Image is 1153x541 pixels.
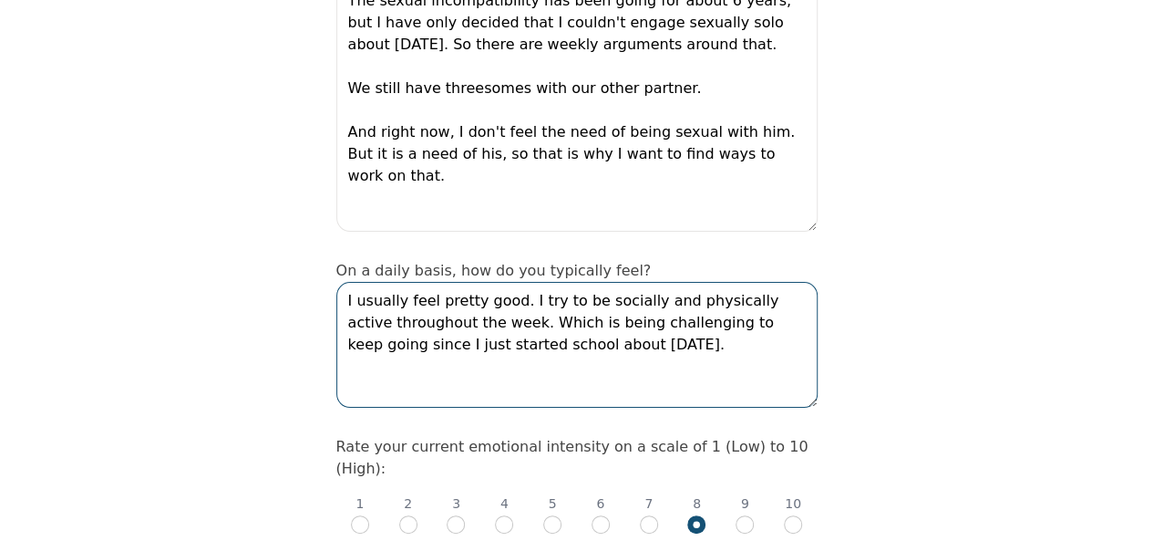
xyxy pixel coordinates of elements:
[741,494,749,513] p: 9
[596,494,604,513] p: 6
[500,494,509,513] p: 4
[336,438,808,477] label: Rate your current emotional intensity on a scale of 1 (Low) to 10 (High):
[452,494,460,513] p: 3
[644,494,653,513] p: 7
[693,494,701,513] p: 8
[549,494,557,513] p: 5
[336,282,818,408] textarea: I usually feel pretty good. I try to be socially and physically active throughout the week. Which...
[336,262,652,279] label: On a daily basis, how do you typically feel?
[355,494,364,513] p: 1
[404,494,412,513] p: 2
[785,494,801,513] p: 10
